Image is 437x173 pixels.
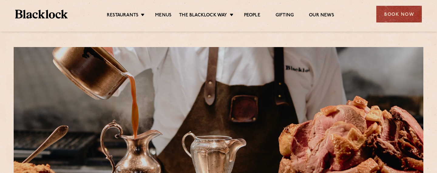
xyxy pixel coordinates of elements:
a: Gifting [276,12,294,19]
img: BL_Textured_Logo-footer-cropped.svg [15,10,68,19]
a: Our News [309,12,334,19]
a: Menus [155,12,171,19]
div: Book Now [376,6,422,22]
a: The Blacklock Way [179,12,227,19]
a: Restaurants [107,12,138,19]
a: People [244,12,260,19]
